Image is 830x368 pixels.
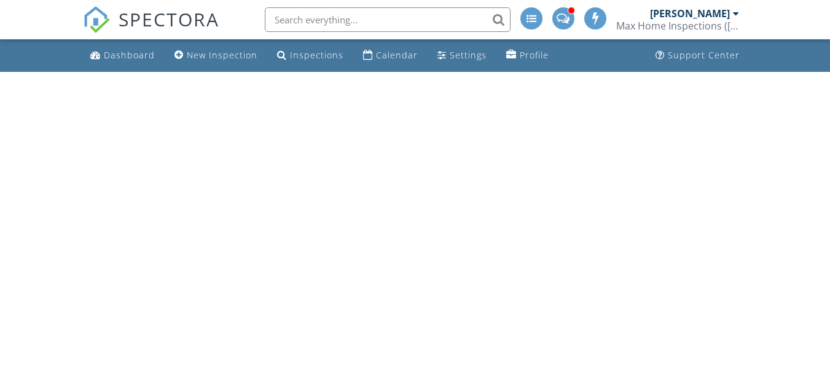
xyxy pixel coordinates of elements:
div: New Inspection [187,49,257,61]
a: Settings [433,44,491,67]
div: Support Center [668,49,740,61]
a: Support Center [651,44,745,67]
a: Inspections [272,44,348,67]
div: Max Home Inspections (Tri County) [616,20,739,32]
span: SPECTORA [119,6,219,32]
a: Dashboard [85,44,160,67]
div: [PERSON_NAME] [650,7,730,20]
img: The Best Home Inspection Software - Spectora [83,6,110,33]
div: Dashboard [104,49,155,61]
a: Profile [501,44,554,67]
input: Search everything... [265,7,511,32]
div: Inspections [290,49,343,61]
a: New Inspection [170,44,262,67]
a: SPECTORA [83,17,219,42]
div: Settings [450,49,487,61]
div: Profile [520,49,549,61]
a: Calendar [358,44,423,67]
div: Calendar [376,49,418,61]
